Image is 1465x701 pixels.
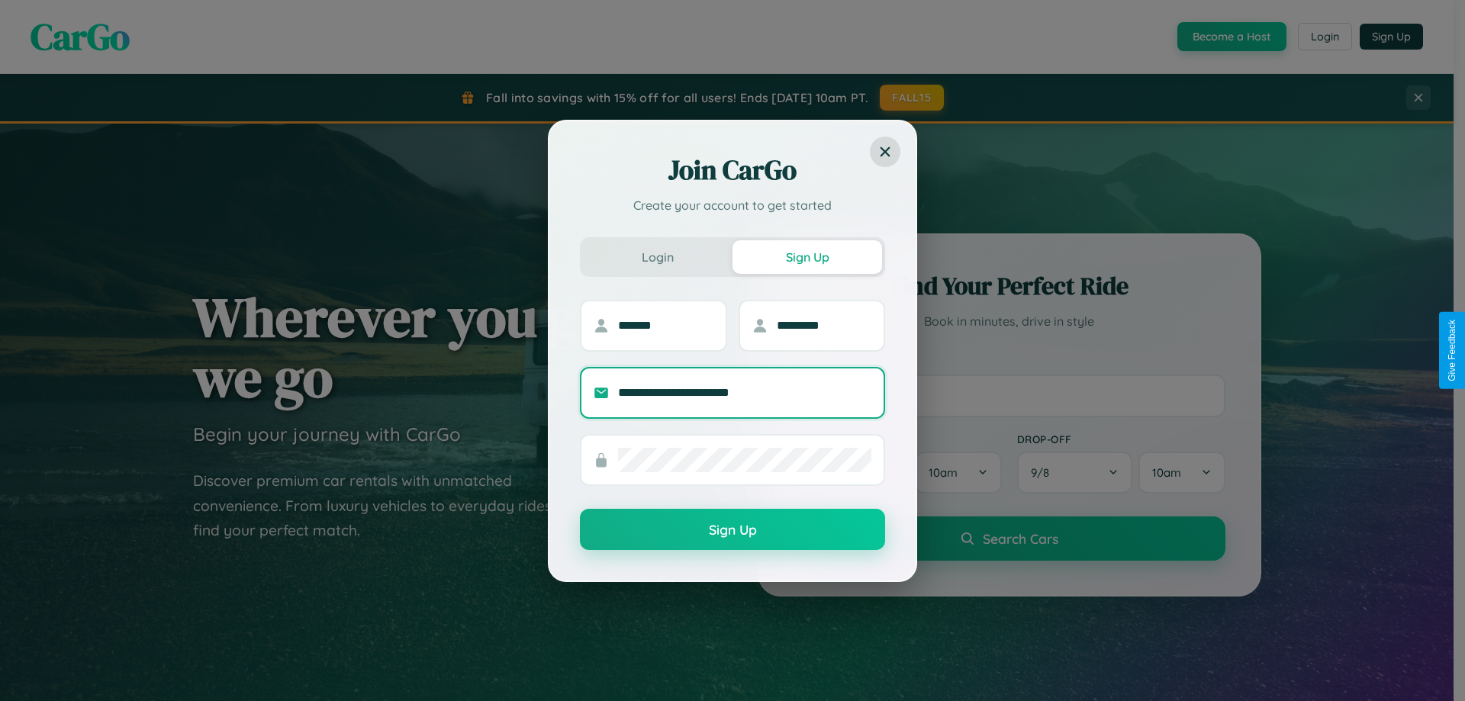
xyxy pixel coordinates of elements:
p: Create your account to get started [580,196,885,214]
h2: Join CarGo [580,152,885,188]
div: Give Feedback [1447,320,1457,381]
button: Sign Up [732,240,882,274]
button: Login [583,240,732,274]
button: Sign Up [580,509,885,550]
